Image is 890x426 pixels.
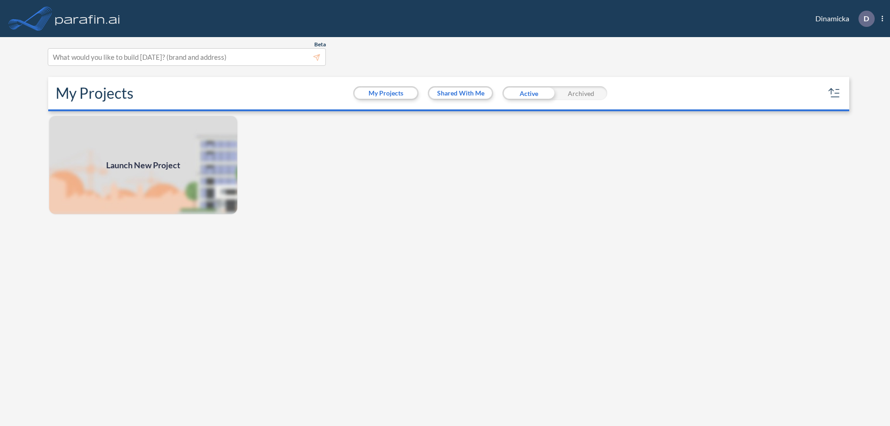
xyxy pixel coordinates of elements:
[53,9,122,28] img: logo
[801,11,883,27] div: Dinamicka
[429,88,492,99] button: Shared With Me
[48,115,238,215] a: Launch New Project
[314,41,326,48] span: Beta
[502,86,555,100] div: Active
[827,86,842,101] button: sort
[56,84,133,102] h2: My Projects
[555,86,607,100] div: Archived
[355,88,417,99] button: My Projects
[48,115,238,215] img: add
[106,159,180,172] span: Launch New Project
[864,14,869,23] p: D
